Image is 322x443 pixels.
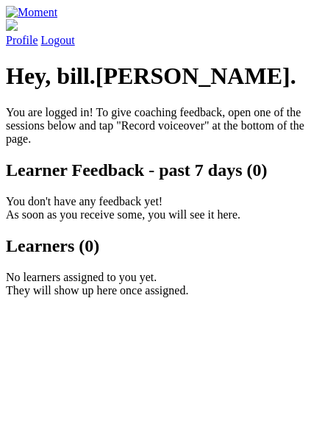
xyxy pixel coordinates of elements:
[6,271,316,297] p: No learners assigned to you yet. They will show up here once assigned.
[6,106,316,146] p: You are logged in! To give coaching feedback, open one of the sessions below and tap "Record voic...
[6,63,316,90] h1: Hey, bill.[PERSON_NAME].
[6,19,316,46] a: Profile
[6,19,18,31] img: default_avatar-b4e2223d03051bc43aaaccfb402a43260a3f17acc7fafc1603fdf008d6cba3c9.png
[6,236,316,256] h2: Learners (0)
[6,160,316,180] h2: Learner Feedback - past 7 days (0)
[6,195,316,221] p: You don't have any feedback yet! As soon as you receive some, you will see it here.
[6,6,57,19] img: Moment
[41,34,75,46] a: Logout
